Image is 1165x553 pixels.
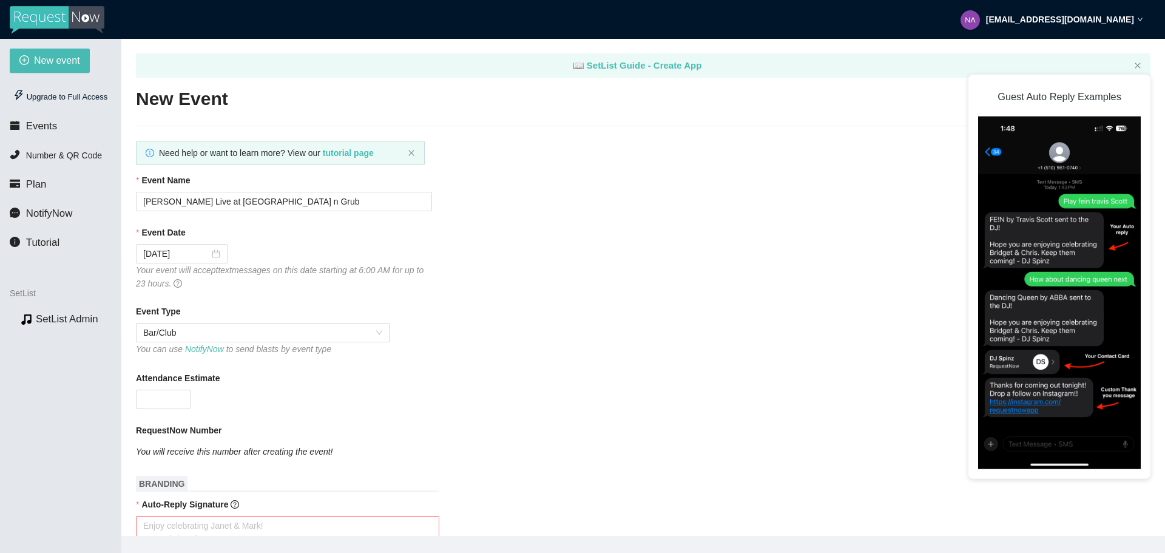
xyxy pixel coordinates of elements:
[978,117,1141,469] img: DJ Request Instructions
[185,344,224,354] a: NotifyNow
[1137,16,1143,22] span: down
[408,149,415,157] span: close
[26,237,59,248] span: Tutorial
[26,178,47,190] span: Plan
[13,90,24,101] span: thunderbolt
[34,53,80,68] span: New event
[36,313,98,325] a: SetList Admin
[961,10,980,30] img: 8a8d0b74797b790e0074ef9c79281d4b
[573,60,702,70] a: laptop SetList Guide - Create App
[136,424,222,437] b: RequestNow Number
[26,120,57,132] span: Events
[10,120,20,131] span: calendar
[1134,62,1141,69] span: close
[141,226,185,239] b: Event Date
[141,174,190,187] b: Event Name
[143,247,209,260] input: 08/15/2025
[231,500,239,509] span: question-circle
[26,208,72,219] span: NotifyNow
[10,6,104,34] img: RequestNow
[978,84,1141,109] h3: Guest Auto Reply Examples
[10,149,20,160] span: phone
[10,178,20,189] span: credit-card
[136,265,424,288] i: Your event will accept text messages on this date starting at 6:00 AM for up to 23 hours.
[10,49,90,73] button: plus-circleNew event
[986,15,1134,24] strong: [EMAIL_ADDRESS][DOMAIN_NAME]
[408,149,415,157] button: close
[136,342,390,356] div: You can use to send blasts by event type
[10,237,20,247] span: info-circle
[174,279,182,288] span: question-circle
[26,151,102,160] span: Number & QR Code
[159,148,374,158] span: Need help or want to learn more? View our
[136,192,432,211] input: Janet's and Mark's Wedding
[136,447,333,456] i: You will receive this number after creating the event!
[19,55,29,67] span: plus-circle
[136,305,181,318] b: Event Type
[136,371,220,385] b: Attendance Estimate
[323,148,374,158] a: tutorial page
[1134,62,1141,70] button: close
[146,149,154,157] span: info-circle
[141,500,228,509] b: Auto-Reply Signature
[573,60,584,70] span: laptop
[143,324,382,342] span: Bar/Club
[10,208,20,218] span: message
[136,87,1150,112] h2: New Event
[10,85,111,109] div: Upgrade to Full Access
[994,515,1165,553] iframe: LiveChat chat widget
[136,476,187,492] span: BRANDING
